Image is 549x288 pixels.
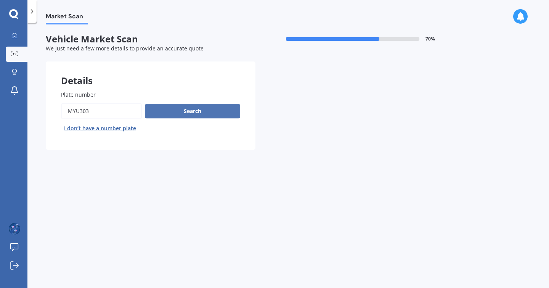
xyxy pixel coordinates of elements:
[61,91,96,98] span: Plate number
[61,122,139,134] button: I don’t have a number plate
[61,103,142,119] input: Enter plate number
[425,36,435,42] span: 70 %
[46,13,88,23] span: Market Scan
[46,61,255,84] div: Details
[46,45,204,52] span: We just need a few more details to provide an accurate quote
[46,34,255,45] span: Vehicle Market Scan
[145,104,240,118] button: Search
[9,223,20,235] img: ACg8ocLzI3Xd7mW51xrnWpwpp2g5iT3v9pIC6MbQiwghzouwepQ1qv-3VQ=s96-c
